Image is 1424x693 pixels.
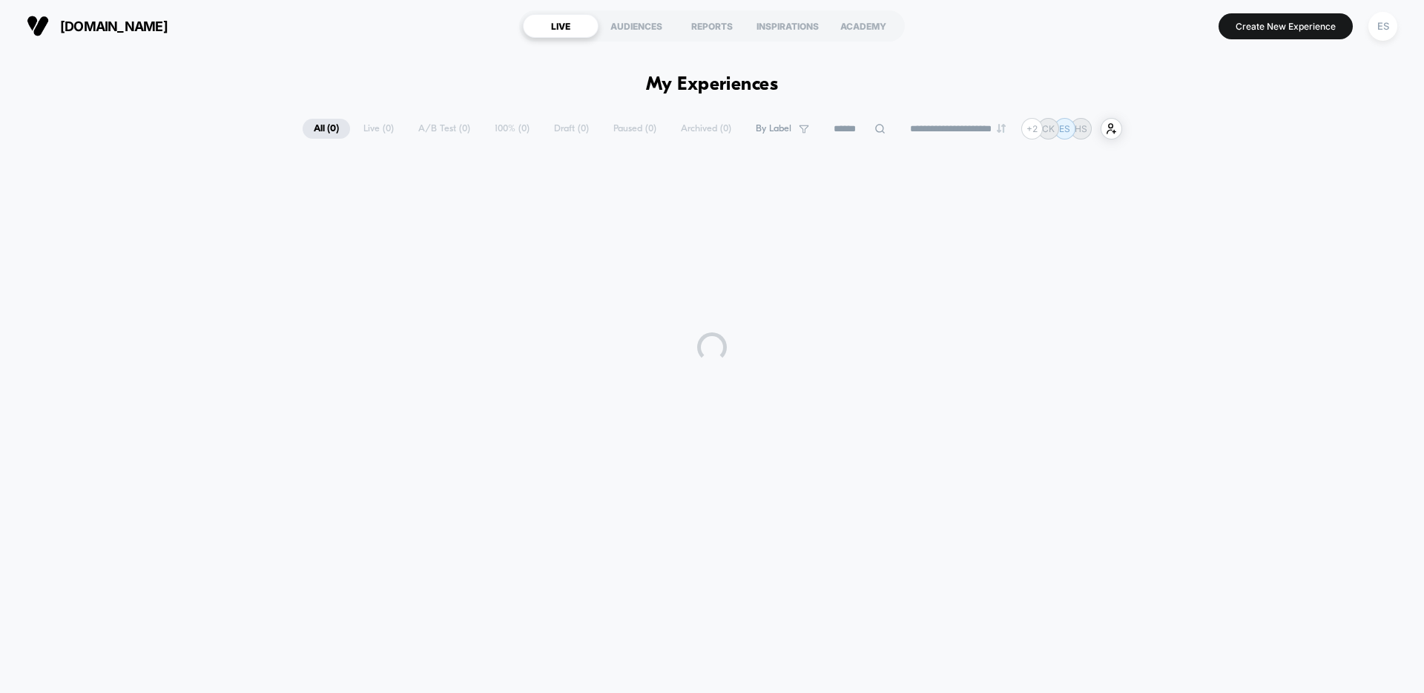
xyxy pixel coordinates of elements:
button: Create New Experience [1219,13,1353,39]
button: ES [1364,11,1402,42]
p: ES [1059,123,1070,134]
span: [DOMAIN_NAME] [60,19,168,34]
span: All ( 0 ) [303,119,350,139]
img: end [997,124,1006,133]
div: ES [1368,12,1397,41]
div: REPORTS [674,14,750,38]
p: HS [1075,123,1087,134]
div: LIVE [523,14,599,38]
div: AUDIENCES [599,14,674,38]
p: CK [1042,123,1055,134]
span: By Label [756,123,791,134]
img: Visually logo [27,15,49,37]
div: ACADEMY [825,14,901,38]
div: + 2 [1021,118,1043,139]
h1: My Experiences [646,74,779,96]
div: INSPIRATIONS [750,14,825,38]
button: [DOMAIN_NAME] [22,14,172,38]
